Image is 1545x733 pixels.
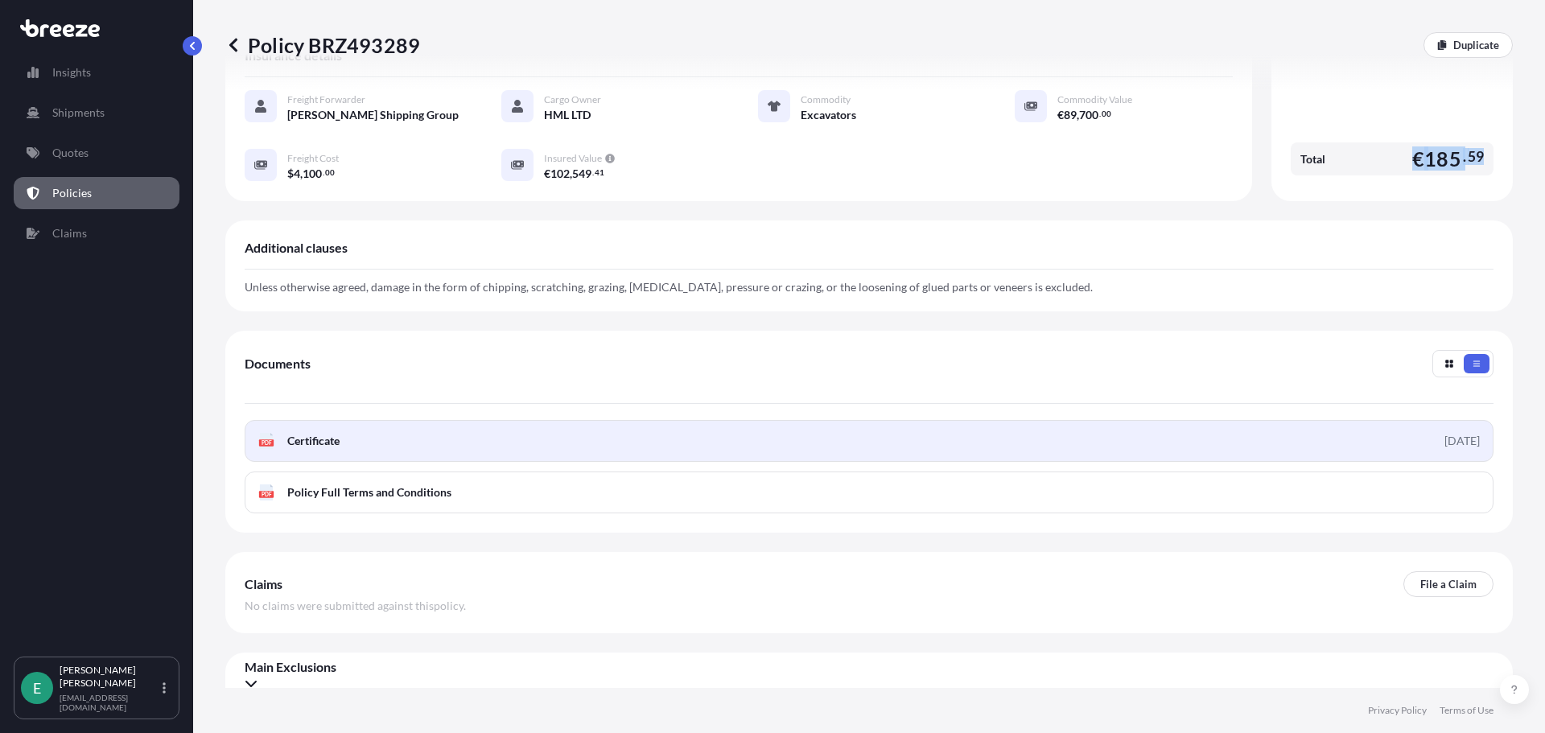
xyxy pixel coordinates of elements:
p: [PERSON_NAME] [PERSON_NAME] [60,664,159,690]
span: HML LTD [544,107,591,123]
p: Duplicate [1453,37,1499,53]
span: . [323,170,324,175]
span: Main Exclusions [245,659,1493,675]
a: File a Claim [1403,571,1493,597]
p: Policy BRZ493289 [225,32,420,58]
div: Main Exclusions [245,659,1493,691]
a: Insights [14,56,179,89]
span: 41 [595,170,604,175]
span: Unless otherwise agreed, damage in the form of chipping, scratching, grazing, [MEDICAL_DATA], pre... [245,280,1093,294]
span: . [1099,111,1101,117]
span: 700 [1079,109,1098,121]
p: Claims [52,225,87,241]
a: PDFCertificate[DATE] [245,420,1493,462]
span: No claims were submitted against this policy . [245,598,466,614]
span: 549 [572,168,591,179]
a: PDFPolicy Full Terms and Conditions [245,472,1493,513]
p: [EMAIL_ADDRESS][DOMAIN_NAME] [60,693,159,712]
span: . [1463,152,1466,162]
a: Quotes [14,137,179,169]
span: 100 [303,168,322,179]
span: Freight Cost [287,152,339,165]
a: Shipments [14,97,179,129]
a: Claims [14,217,179,249]
span: E [33,680,41,696]
span: € [1057,109,1064,121]
a: Terms of Use [1440,704,1493,717]
span: Additional clauses [245,240,348,256]
span: Commodity [801,93,851,106]
span: , [1077,109,1079,121]
p: Quotes [52,145,89,161]
span: € [544,168,550,179]
span: € [1412,149,1424,169]
span: 00 [1102,111,1111,117]
span: Certificate [287,433,340,449]
span: Policy Full Terms and Conditions [287,484,451,500]
a: Privacy Policy [1368,704,1427,717]
span: . [592,170,594,175]
p: Insights [52,64,91,80]
span: Total [1300,151,1325,167]
span: $ [287,168,294,179]
span: 00 [325,170,335,175]
span: Claims [245,576,282,592]
span: Excavators [801,107,856,123]
span: , [300,168,303,179]
span: 89 [1064,109,1077,121]
span: Documents [245,356,311,372]
span: 102 [550,168,570,179]
span: Commodity Value [1057,93,1132,106]
span: Freight Forwarder [287,93,365,106]
span: 185 [1424,149,1461,169]
p: Shipments [52,105,105,121]
text: PDF [262,492,272,497]
p: Policies [52,185,92,201]
text: PDF [262,440,272,446]
a: Policies [14,177,179,209]
span: , [570,168,572,179]
span: Cargo Owner [544,93,601,106]
span: [PERSON_NAME] Shipping Group [287,107,459,123]
span: 4 [294,168,300,179]
span: Insured Value [544,152,602,165]
p: File a Claim [1420,576,1477,592]
div: [DATE] [1444,433,1480,449]
a: Duplicate [1423,32,1513,58]
span: 59 [1468,152,1484,162]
